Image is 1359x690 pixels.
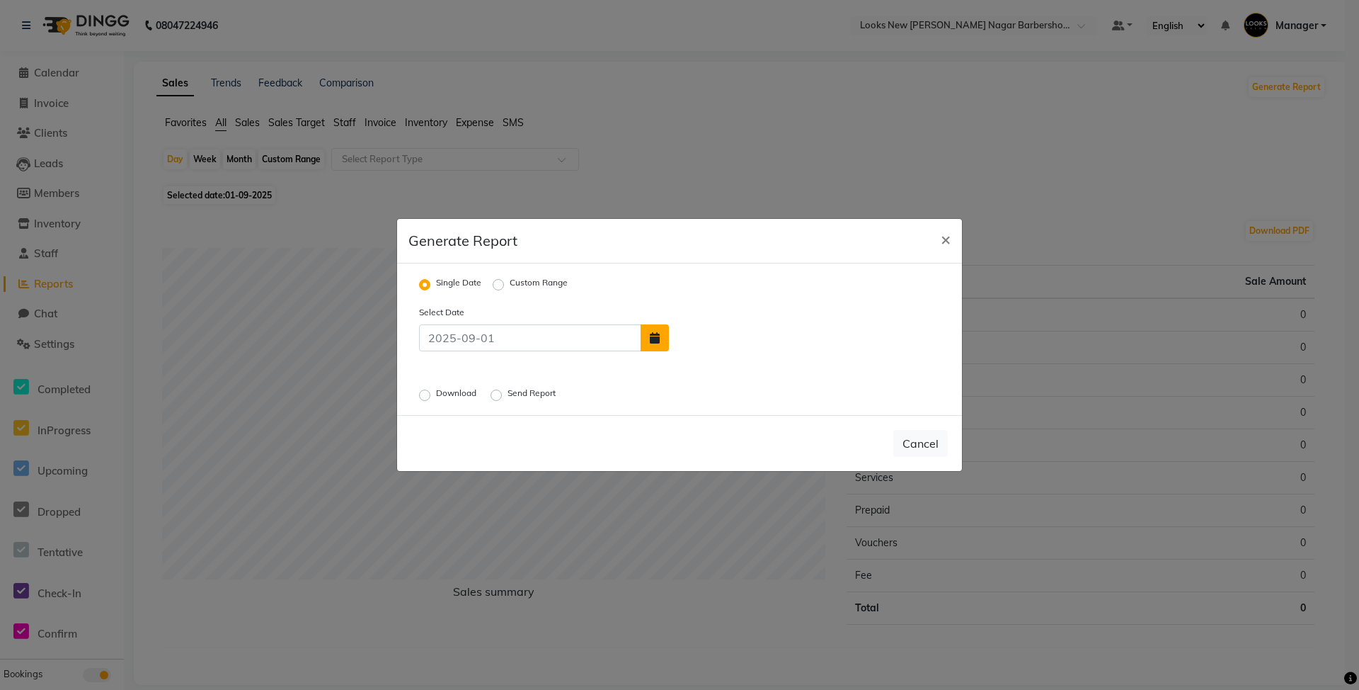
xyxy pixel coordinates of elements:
[510,276,568,293] label: Custom Range
[436,276,481,293] label: Single Date
[929,219,962,259] button: Close
[508,387,558,404] label: Send Report
[419,324,641,351] input: 2025-09-01
[436,387,479,404] label: Download
[941,228,951,249] span: ×
[408,230,517,251] h5: Generate Report
[893,430,948,457] button: Cancel
[408,306,544,319] label: Select Date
